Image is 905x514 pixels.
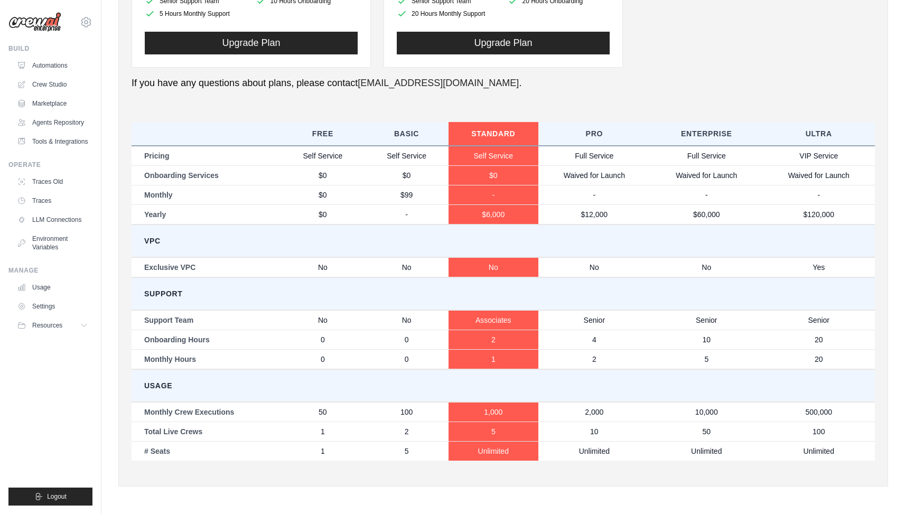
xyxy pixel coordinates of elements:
[365,310,449,330] td: No
[852,463,905,514] iframe: Chat Widget
[365,330,449,349] td: 0
[538,257,650,277] td: No
[538,165,650,185] td: Waived for Launch
[281,146,365,166] td: Self Service
[281,330,365,349] td: 0
[132,76,875,90] p: If you have any questions about plans, please contact .
[365,146,449,166] td: Self Service
[650,185,762,204] td: -
[763,349,875,369] td: 20
[13,95,92,112] a: Marketplace
[365,185,449,204] td: $99
[281,441,365,461] td: 1
[365,257,449,277] td: No
[763,257,875,277] td: Yes
[449,257,538,277] td: No
[13,279,92,296] a: Usage
[132,422,281,441] td: Total Live Crews
[650,330,762,349] td: 10
[358,78,519,88] a: [EMAIL_ADDRESS][DOMAIN_NAME]
[763,204,875,225] td: $120,000
[650,122,762,146] th: Enterprise
[32,321,62,330] span: Resources
[132,349,281,369] td: Monthly Hours
[47,492,67,501] span: Logout
[132,185,281,204] td: Monthly
[650,349,762,369] td: 5
[538,441,650,461] td: Unlimited
[281,257,365,277] td: No
[650,165,762,185] td: Waived for Launch
[449,402,538,422] td: 1,000
[13,317,92,334] button: Resources
[449,122,538,146] th: Standard
[763,165,875,185] td: Waived for Launch
[13,133,92,150] a: Tools & Integrations
[650,204,762,225] td: $60,000
[763,402,875,422] td: 500,000
[763,330,875,349] td: 20
[763,122,875,146] th: Ultra
[132,369,875,402] td: Usage
[13,57,92,74] a: Automations
[13,192,92,209] a: Traces
[449,441,538,461] td: Unlimited
[132,225,875,257] td: VPC
[449,146,538,166] td: Self Service
[365,402,449,422] td: 100
[281,422,365,441] td: 1
[281,402,365,422] td: 50
[763,146,875,166] td: VIP Service
[538,422,650,441] td: 10
[365,204,449,225] td: -
[145,8,247,19] li: 5 Hours Monthly Support
[13,230,92,256] a: Environment Variables
[281,185,365,204] td: $0
[449,310,538,330] td: Associates
[650,257,762,277] td: No
[8,12,61,32] img: Logo
[538,330,650,349] td: 4
[132,165,281,185] td: Onboarding Services
[763,422,875,441] td: 100
[8,266,92,275] div: Manage
[132,441,281,461] td: # Seats
[132,277,875,310] td: Support
[650,146,762,166] td: Full Service
[538,122,650,146] th: Pro
[449,185,538,204] td: -
[538,146,650,166] td: Full Service
[13,114,92,131] a: Agents Repository
[13,76,92,93] a: Crew Studio
[132,402,281,422] td: Monthly Crew Executions
[650,402,762,422] td: 10,000
[281,349,365,369] td: 0
[132,146,281,166] td: Pricing
[538,402,650,422] td: 2,000
[8,161,92,169] div: Operate
[538,185,650,204] td: -
[13,211,92,228] a: LLM Connections
[449,204,538,225] td: $6,000
[763,185,875,204] td: -
[281,310,365,330] td: No
[449,330,538,349] td: 2
[13,173,92,190] a: Traces Old
[650,422,762,441] td: 50
[365,165,449,185] td: $0
[8,488,92,506] button: Logout
[132,310,281,330] td: Support Team
[397,32,610,54] button: Upgrade Plan
[13,298,92,315] a: Settings
[145,32,358,54] button: Upgrade Plan
[365,122,449,146] th: Basic
[281,165,365,185] td: $0
[449,422,538,441] td: 5
[132,257,281,277] td: Exclusive VPC
[397,8,499,19] li: 20 Hours Monthly Support
[763,441,875,461] td: Unlimited
[538,204,650,225] td: $12,000
[449,165,538,185] td: $0
[365,349,449,369] td: 0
